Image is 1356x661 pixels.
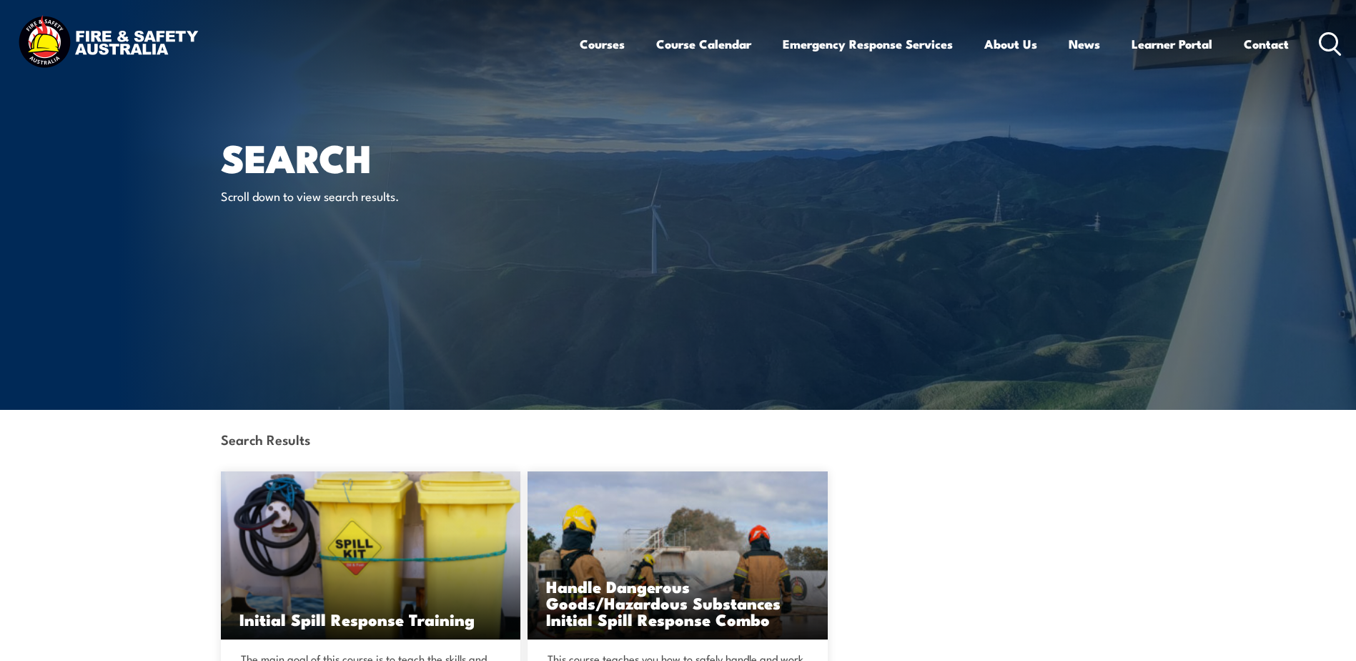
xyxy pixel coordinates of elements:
h3: Initial Spill Response Training [239,611,503,627]
a: Handle Dangerous Goods/Hazardous Substances Initial Spill Response Combo [528,471,828,640]
strong: Search Results [221,429,310,449]
a: Courses [580,25,625,63]
a: News [1069,25,1100,63]
img: Initial Spill Response [221,471,521,640]
a: About Us [984,25,1037,63]
p: Scroll down to view search results. [221,187,482,204]
a: Course Calendar [656,25,751,63]
img: Fire Team Operations [528,471,828,640]
a: Learner Portal [1132,25,1212,63]
h3: Handle Dangerous Goods/Hazardous Substances Initial Spill Response Combo [546,578,809,627]
a: Emergency Response Services [783,25,953,63]
a: Initial Spill Response Training [221,471,521,640]
h1: Search [221,140,574,174]
a: Contact [1244,25,1289,63]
